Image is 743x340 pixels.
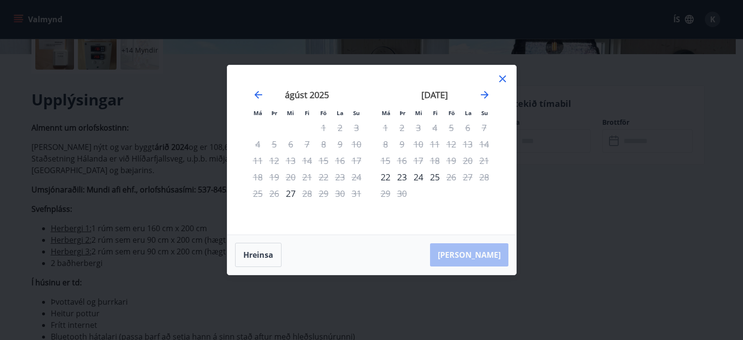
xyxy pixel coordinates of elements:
td: Not available. mánudagur, 1. september 2025 [377,119,394,136]
td: Not available. mánudagur, 4. ágúst 2025 [250,136,266,152]
td: Not available. sunnudagur, 3. ágúst 2025 [348,119,365,136]
div: Aðeins innritun í boði [377,169,394,185]
td: Not available. sunnudagur, 24. ágúst 2025 [348,169,365,185]
td: Not available. miðvikudagur, 3. september 2025 [410,119,427,136]
small: Fö [448,109,455,117]
td: Not available. mánudagur, 25. ágúst 2025 [250,185,266,202]
td: Not available. föstudagur, 22. ágúst 2025 [315,169,332,185]
td: Not available. fimmtudagur, 28. ágúst 2025 [299,185,315,202]
small: Þr [271,109,277,117]
div: Aðeins innritun í boði [282,185,299,202]
div: 25 [427,169,443,185]
td: Not available. laugardagur, 16. ágúst 2025 [332,152,348,169]
td: Not available. þriðjudagur, 5. ágúst 2025 [266,136,282,152]
td: Not available. mánudagur, 15. september 2025 [377,152,394,169]
td: Not available. sunnudagur, 17. ágúst 2025 [348,152,365,169]
strong: [DATE] [421,89,448,101]
td: Not available. laugardagur, 23. ágúst 2025 [332,169,348,185]
td: Not available. laugardagur, 6. september 2025 [460,119,476,136]
td: Not available. fimmtudagur, 11. september 2025 [427,136,443,152]
td: Choose miðvikudagur, 27. ágúst 2025 as your check-in date. It’s available. [282,185,299,202]
td: Not available. sunnudagur, 31. ágúst 2025 [348,185,365,202]
small: Má [253,109,262,117]
small: Mi [287,109,294,117]
td: Not available. þriðjudagur, 26. ágúst 2025 [266,185,282,202]
small: Fi [433,109,438,117]
div: Move backward to switch to the previous month. [253,89,264,101]
td: Not available. mánudagur, 11. ágúst 2025 [250,152,266,169]
strong: ágúst 2025 [285,89,329,101]
td: Not available. fimmtudagur, 4. september 2025 [427,119,443,136]
small: Þr [400,109,405,117]
td: Choose miðvikudagur, 24. september 2025 as your check-in date. It’s available. [410,169,427,185]
td: Not available. föstudagur, 19. september 2025 [443,152,460,169]
td: Not available. föstudagur, 15. ágúst 2025 [315,152,332,169]
td: Not available. þriðjudagur, 12. ágúst 2025 [266,152,282,169]
td: Choose mánudagur, 22. september 2025 as your check-in date. It’s available. [377,169,394,185]
small: La [465,109,472,117]
td: Not available. sunnudagur, 10. ágúst 2025 [348,136,365,152]
div: 23 [394,169,410,185]
div: Move forward to switch to the next month. [479,89,490,101]
td: Not available. þriðjudagur, 30. september 2025 [394,185,410,202]
td: Not available. laugardagur, 9. ágúst 2025 [332,136,348,152]
small: Mi [415,109,422,117]
td: Not available. þriðjudagur, 16. september 2025 [394,152,410,169]
td: Not available. sunnudagur, 21. september 2025 [476,152,492,169]
td: Not available. föstudagur, 26. september 2025 [443,169,460,185]
td: Not available. þriðjudagur, 19. ágúst 2025 [266,169,282,185]
td: Choose fimmtudagur, 25. september 2025 as your check-in date. It’s available. [427,169,443,185]
small: Su [481,109,488,117]
td: Not available. mánudagur, 29. september 2025 [377,185,394,202]
td: Not available. laugardagur, 2. ágúst 2025 [332,119,348,136]
small: La [337,109,343,117]
div: 24 [410,169,427,185]
small: Su [353,109,360,117]
td: Not available. föstudagur, 29. ágúst 2025 [315,185,332,202]
td: Not available. föstudagur, 1. ágúst 2025 [315,119,332,136]
td: Not available. sunnudagur, 7. september 2025 [476,119,492,136]
div: Calendar [239,77,505,223]
td: Not available. fimmtudagur, 7. ágúst 2025 [299,136,315,152]
td: Not available. mánudagur, 18. ágúst 2025 [250,169,266,185]
small: Fö [320,109,327,117]
td: Not available. föstudagur, 8. ágúst 2025 [315,136,332,152]
td: Not available. sunnudagur, 28. september 2025 [476,169,492,185]
td: Choose þriðjudagur, 23. september 2025 as your check-in date. It’s available. [394,169,410,185]
td: Not available. laugardagur, 27. september 2025 [460,169,476,185]
td: Not available. laugardagur, 20. september 2025 [460,152,476,169]
td: Not available. miðvikudagur, 10. september 2025 [410,136,427,152]
td: Not available. miðvikudagur, 17. september 2025 [410,152,427,169]
button: Hreinsa [235,243,282,267]
td: Not available. föstudagur, 5. september 2025 [443,119,460,136]
td: Not available. fimmtudagur, 14. ágúst 2025 [299,152,315,169]
td: Not available. föstudagur, 12. september 2025 [443,136,460,152]
td: Not available. þriðjudagur, 2. september 2025 [394,119,410,136]
td: Not available. miðvikudagur, 20. ágúst 2025 [282,169,299,185]
td: Not available. fimmtudagur, 21. ágúst 2025 [299,169,315,185]
td: Not available. miðvikudagur, 6. ágúst 2025 [282,136,299,152]
td: Not available. þriðjudagur, 9. september 2025 [394,136,410,152]
td: Not available. mánudagur, 8. september 2025 [377,136,394,152]
td: Not available. sunnudagur, 14. september 2025 [476,136,492,152]
div: Aðeins útritun í boði [443,169,460,185]
small: Fi [305,109,310,117]
div: Aðeins útritun í boði [299,185,315,202]
td: Not available. laugardagur, 13. september 2025 [460,136,476,152]
td: Not available. fimmtudagur, 18. september 2025 [427,152,443,169]
td: Not available. laugardagur, 30. ágúst 2025 [332,185,348,202]
td: Not available. miðvikudagur, 13. ágúst 2025 [282,152,299,169]
small: Má [382,109,390,117]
